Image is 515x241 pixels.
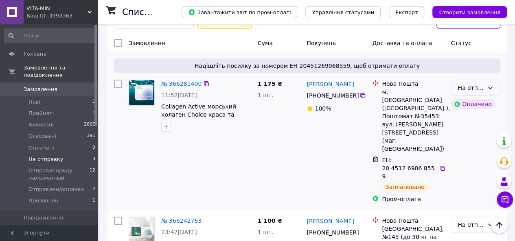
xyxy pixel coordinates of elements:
[491,217,508,234] button: Наверх
[258,217,283,224] span: 1 100 ₴
[372,40,432,46] span: Доставка та оплата
[28,186,84,193] span: Отправлен/оплачен
[307,80,354,88] a: [PERSON_NAME]
[307,40,335,46] span: Покупець
[28,98,40,106] span: Нові
[28,121,54,128] span: Виконані
[161,103,236,126] a: Collagen Active морський колаген Choice краса та молодість
[92,98,95,106] span: 0
[28,110,54,117] span: Прийняті
[117,62,497,70] span: Надішліть посилку за номером ЕН 20451269068559, щоб отримати оплату
[122,7,205,17] h1: Список замовлень
[92,186,95,193] span: 2
[28,156,63,163] span: На отправку
[161,92,197,98] span: 11:52[DATE]
[382,80,444,88] div: Нова Пошта
[382,88,444,153] div: м. [GEOGRAPHIC_DATA] ([GEOGRAPHIC_DATA].), Поштомат №35453: вул. [PERSON_NAME][STREET_ADDRESS] (м...
[258,229,274,235] span: 1 шт.
[129,80,154,105] img: Фото товару
[382,195,444,203] div: Пром-оплата
[389,6,425,18] button: Експорт
[258,92,274,98] span: 1 шт.
[439,9,500,15] span: Створити замовлення
[87,132,95,140] span: 391
[28,132,56,140] span: Скасовані
[28,197,59,204] span: Прозвонен
[188,9,291,16] span: Завантажити звіт по пром-оплаті
[24,50,46,58] span: Головна
[182,6,297,18] button: Завантажити звіт по пром-оплаті
[458,220,484,229] div: На отправку
[92,197,95,204] span: 1
[26,5,88,12] span: VITA-MIN
[90,167,95,182] span: 12
[161,80,202,87] a: № 366281400
[382,182,428,192] div: Заплановано
[28,167,90,182] span: Отправлен/жду наложенный
[451,99,495,109] div: Оплачено
[4,28,96,43] input: Пошук
[382,217,444,225] div: Нова Пошта
[92,156,95,163] span: 3
[451,40,471,46] span: Статус
[305,227,359,238] div: [PHONE_NUMBER]
[24,214,63,221] span: Повідомлення
[424,9,507,15] a: Створити замовлення
[305,90,359,101] div: [PHONE_NUMBER]
[315,105,331,112] span: 100%
[305,6,381,18] button: Управління статусами
[307,217,354,225] a: [PERSON_NAME]
[129,40,165,46] span: Замовлення
[382,157,434,180] span: ЕН: 20 4512 6906 8559
[432,6,507,18] button: Створити замовлення
[84,121,95,128] span: 2663
[24,86,57,93] span: Замовлення
[395,9,418,15] span: Експорт
[161,229,197,235] span: 23:47[DATE]
[258,80,283,87] span: 1 175 ₴
[458,83,484,92] div: На отправку
[129,80,155,106] a: Фото товару
[312,9,374,15] span: Управління статусами
[92,144,95,152] span: 0
[258,40,273,46] span: Cума
[28,144,54,152] span: Оплачені
[26,12,98,20] div: Ваш ID: 3993363
[161,217,202,224] a: № 366242763
[497,191,513,208] button: Чат з покупцем
[92,110,95,117] span: 1
[24,64,98,79] span: Замовлення та повідомлення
